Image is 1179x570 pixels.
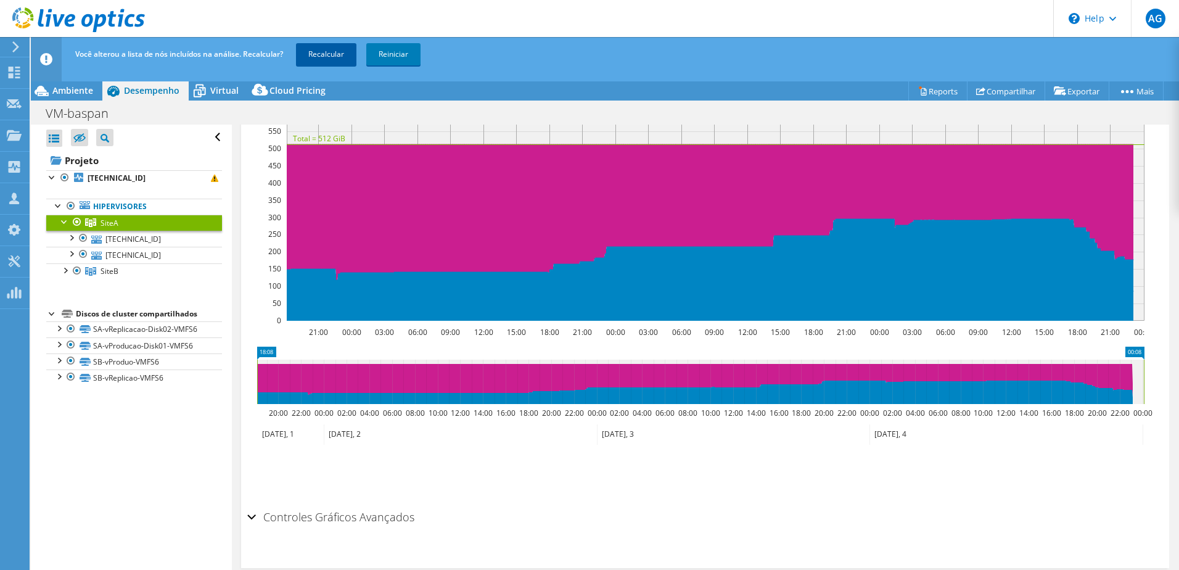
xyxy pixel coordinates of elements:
[46,370,222,386] a: SB-vReplicao-VMFS6
[291,408,310,418] text: 22:00
[314,408,333,418] text: 00:00
[723,408,742,418] text: 12:00
[973,408,992,418] text: 10:00
[1001,327,1021,337] text: 12:00
[606,327,625,337] text: 00:00
[296,43,356,65] a: Recalcular
[247,505,414,529] h2: Controles Gráficos Avançados
[293,133,345,144] text: Total = 512 GiB
[46,337,222,353] a: SA-vProducao-Disk01-VMFS6
[1100,327,1119,337] text: 21:00
[519,408,538,418] text: 18:00
[382,408,401,418] text: 06:00
[869,327,889,337] text: 00:00
[473,408,492,418] text: 14:00
[269,85,326,96] span: Cloud Pricing
[496,408,515,418] text: 16:00
[678,408,697,418] text: 08:00
[632,408,651,418] text: 04:00
[1069,13,1080,24] svg: \n
[951,408,970,418] text: 08:00
[1045,81,1109,101] a: Exportar
[572,327,591,337] text: 21:00
[474,327,493,337] text: 12:00
[374,327,393,337] text: 03:00
[700,408,720,418] text: 10:00
[76,307,222,321] div: Discos de cluster compartilhados
[46,151,222,170] a: Projeto
[405,408,424,418] text: 08:00
[210,85,239,96] span: Virtual
[638,327,657,337] text: 03:00
[587,408,606,418] text: 00:00
[803,327,823,337] text: 18:00
[814,408,833,418] text: 20:00
[1109,81,1164,101] a: Mais
[268,408,287,418] text: 20:00
[359,408,379,418] text: 04:00
[1110,408,1129,418] text: 22:00
[541,408,561,418] text: 20:00
[1133,327,1152,337] text: 00:00
[1041,408,1061,418] text: 16:00
[968,327,987,337] text: 09:00
[928,408,947,418] text: 06:00
[1133,408,1152,418] text: 00:00
[268,143,281,154] text: 500
[46,353,222,370] a: SB-vProduo-VMFS6
[366,43,421,65] a: Reiniciar
[770,327,789,337] text: 15:00
[1034,327,1053,337] text: 15:00
[564,408,583,418] text: 22:00
[746,408,765,418] text: 14:00
[609,408,628,418] text: 02:00
[268,212,281,223] text: 300
[101,266,118,276] span: SiteB
[268,195,281,205] text: 350
[124,85,179,96] span: Desempenho
[996,408,1015,418] text: 12:00
[655,408,674,418] text: 06:00
[1087,408,1106,418] text: 20:00
[277,315,281,326] text: 0
[440,327,459,337] text: 09:00
[506,327,525,337] text: 15:00
[737,327,757,337] text: 12:00
[46,247,222,263] a: [TECHNICAL_ID]
[75,49,283,59] span: Você alterou a lista de nós incluídos na análise. Recalcular?
[268,263,281,274] text: 150
[268,246,281,257] text: 200
[46,263,222,279] a: SiteB
[46,215,222,231] a: SiteA
[1019,408,1038,418] text: 14:00
[337,408,356,418] text: 02:00
[40,107,128,120] h1: VM-baspan
[46,170,222,186] a: [TECHNICAL_ID]
[268,229,281,239] text: 250
[882,408,902,418] text: 02:00
[905,408,924,418] text: 04:00
[428,408,447,418] text: 10:00
[52,85,93,96] span: Ambiente
[101,218,118,228] span: SiteA
[540,327,559,337] text: 18:00
[704,327,723,337] text: 09:00
[268,126,281,136] text: 550
[268,178,281,188] text: 400
[308,327,327,337] text: 21:00
[268,160,281,171] text: 450
[967,81,1045,101] a: Compartilhar
[408,327,427,337] text: 06:00
[268,281,281,291] text: 100
[908,81,967,101] a: Reports
[860,408,879,418] text: 00:00
[769,408,788,418] text: 16:00
[672,327,691,337] text: 06:00
[935,327,955,337] text: 06:00
[791,408,810,418] text: 18:00
[902,327,921,337] text: 03:00
[1146,9,1165,28] span: AG
[46,199,222,215] a: Hipervisores
[46,231,222,247] a: [TECHNICAL_ID]
[88,173,146,183] b: [TECHNICAL_ID]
